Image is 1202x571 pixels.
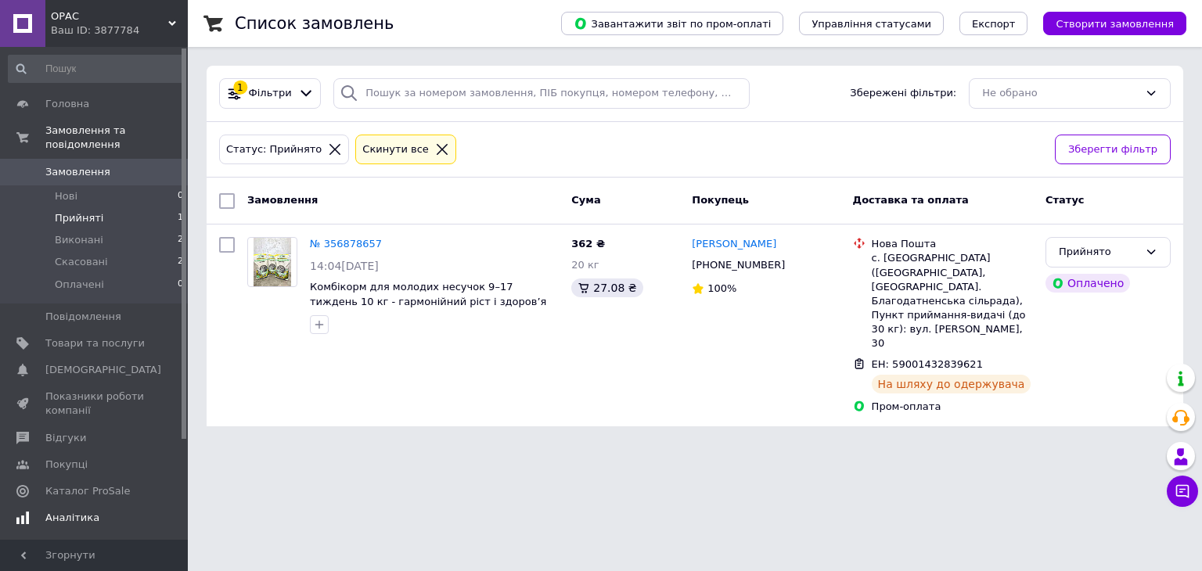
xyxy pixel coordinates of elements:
[55,255,108,269] span: Скасовані
[45,431,86,445] span: Відгуки
[872,251,1033,350] div: с. [GEOGRAPHIC_DATA] ([GEOGRAPHIC_DATA], [GEOGRAPHIC_DATA]. Благодатненська сільрада), Пункт прий...
[571,259,599,271] span: 20 кг
[1027,17,1186,29] a: Створити замовлення
[45,336,145,350] span: Товари та послуги
[959,12,1028,35] button: Експорт
[707,282,736,294] span: 100%
[310,260,379,272] span: 14:04[DATE]
[235,14,394,33] h1: Список замовлень
[692,194,749,206] span: Покупець
[55,233,103,247] span: Виконані
[247,237,297,287] a: Фото товару
[233,81,247,95] div: 1
[872,400,1033,414] div: Пром-оплата
[812,18,931,30] span: Управління статусами
[1045,274,1130,293] div: Оплачено
[571,238,605,250] span: 362 ₴
[223,142,325,158] div: Статус: Прийнято
[45,165,110,179] span: Замовлення
[8,55,185,83] input: Пошук
[310,238,382,250] a: № 356878657
[45,310,121,324] span: Повідомлення
[55,211,103,225] span: Прийняті
[178,278,183,292] span: 0
[45,363,161,377] span: [DEMOGRAPHIC_DATA]
[872,358,983,370] span: ЕН: 59001432839621
[692,237,776,252] a: [PERSON_NAME]
[982,85,1139,102] div: Не обрано
[872,237,1033,251] div: Нова Пошта
[55,278,104,292] span: Оплачені
[45,97,89,111] span: Головна
[51,9,168,23] span: ОРАС
[247,194,318,206] span: Замовлення
[1043,12,1186,35] button: Створити замовлення
[1167,476,1198,507] button: Чат з покупцем
[249,86,292,101] span: Фільтри
[45,124,188,152] span: Замовлення та повідомлення
[254,238,291,286] img: Фото товару
[972,18,1016,30] span: Експорт
[1059,244,1139,260] div: Прийнято
[45,390,145,418] span: Показники роботи компанії
[333,78,750,109] input: Пошук за номером замовлення, ПІБ покупця, номером телефону, Email, номером накладної
[799,12,944,35] button: Управління статусами
[689,255,788,275] div: [PHONE_NUMBER]
[178,189,183,203] span: 0
[55,189,77,203] span: Нові
[45,458,88,472] span: Покупці
[178,255,183,269] span: 2
[872,375,1031,393] div: На шляху до одержувача
[1056,18,1174,30] span: Створити замовлення
[51,23,188,38] div: Ваш ID: 3877784
[310,281,546,307] a: Комбікорм для молодих несучок 9–17 тиждень 10 кг - гармонійний ріст і здоров’я
[850,86,956,101] span: Збережені фільтри:
[178,211,183,225] span: 1
[1068,142,1157,158] span: Зберегти фільтр
[1045,194,1085,206] span: Статус
[1055,135,1171,165] button: Зберегти фільтр
[359,142,432,158] div: Cкинути все
[178,233,183,247] span: 2
[853,194,969,206] span: Доставка та оплата
[571,194,600,206] span: Cума
[574,16,771,31] span: Завантажити звіт по пром-оплаті
[561,12,783,35] button: Завантажити звіт по пром-оплаті
[45,511,99,525] span: Аналітика
[571,278,642,297] div: 27.08 ₴
[45,537,145,566] span: Управління сайтом
[45,484,130,498] span: Каталог ProSale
